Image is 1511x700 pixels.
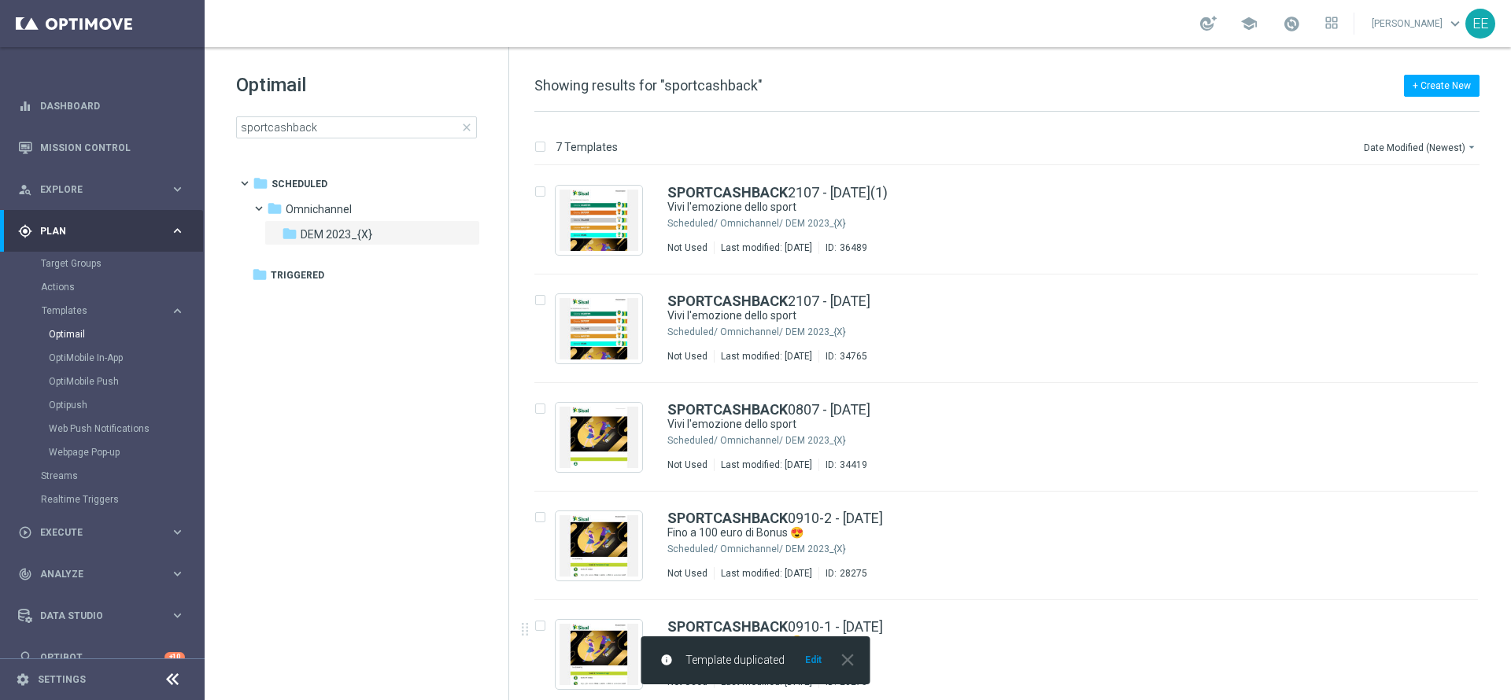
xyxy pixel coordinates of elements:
[715,567,818,580] div: Last modified: [DATE]
[49,417,203,440] div: Web Push Notifications
[49,440,203,464] div: Webpage Pop-up
[720,543,1412,555] div: Scheduled/Omnichannel/DEM 2023_{X}
[17,183,186,196] button: person_search Explore keyboard_arrow_right
[41,493,164,506] a: Realtime Triggers
[170,566,185,581] i: keyboard_arrow_right
[667,184,788,201] b: SPORTCASHBACK
[42,306,154,315] span: Templates
[41,464,203,488] div: Streams
[667,543,718,555] div: Scheduled/
[667,200,1412,215] div: Vivi l'emozione dello sport
[17,568,186,580] button: track_changes Analyze keyboard_arrow_right
[40,611,170,621] span: Data Studio
[170,525,185,540] i: keyboard_arrow_right
[667,634,1412,649] div: Fino a 250 euro di Bonus 😍
[17,610,186,622] button: Data Studio keyboard_arrow_right
[818,567,867,580] div: ID:
[685,654,785,667] span: Template duplicated
[818,241,867,254] div: ID:
[49,446,164,459] a: Webpage Pop-up
[667,620,883,634] a: SPORTCASHBACK0910-1 - [DATE]
[272,177,327,191] span: Scheduled
[660,654,673,666] i: info
[720,434,1412,447] div: Scheduled/Omnichannel/DEM 2023_{X}
[38,675,86,684] a: Settings
[556,140,618,154] p: 7 Templates
[667,618,788,635] b: SPORTCASHBACK
[519,166,1508,274] div: Press SPACE to select this row.
[40,85,185,127] a: Dashboard
[49,370,203,393] div: OptiMobile Push
[667,634,1376,649] a: Fino a 250 euro di Bonus 😍
[519,274,1508,383] div: Press SPACE to select this row.
[40,636,164,678] a: Optibot
[667,511,883,525] a: SPORTCASHBACK0910-2 - [DATE]
[40,127,185,168] a: Mission Control
[1370,12,1465,35] a: [PERSON_NAME]keyboard_arrow_down
[236,116,477,138] input: Search Template
[17,526,186,539] button: play_circle_outline Execute keyboard_arrow_right
[170,304,185,319] i: keyboard_arrow_right
[534,77,763,94] span: Showing results for "sportcashback"
[271,268,324,282] span: Triggered
[667,200,1376,215] a: Vivi l'emozione dello sport
[18,650,32,665] i: lightbulb
[667,308,1376,323] a: Vivi l'emozione dello sport
[18,127,185,168] div: Mission Control
[41,257,164,270] a: Target Groups
[49,322,203,346] div: Optimail
[16,672,30,687] i: settings
[40,185,170,194] span: Explore
[41,304,186,317] div: Templates keyboard_arrow_right
[18,525,170,540] div: Execute
[560,298,638,359] img: 34765.jpeg
[49,352,164,364] a: OptiMobile In-App
[667,525,1412,540] div: Fino a 100 euro di Bonus 😍
[267,201,283,216] i: folder
[18,224,32,238] i: gps_fixed
[720,326,1412,338] div: Scheduled/Omnichannel/DEM 2023_{X}
[41,252,203,275] div: Target Groups
[236,72,477,98] h1: Optimail
[1465,9,1495,39] div: EE
[1446,15,1464,32] span: keyboard_arrow_down
[49,422,164,435] a: Web Push Notifications
[18,525,32,540] i: play_circle_outline
[1240,15,1258,32] span: school
[840,459,867,471] div: 34419
[560,624,638,685] img: 28273.jpeg
[40,227,170,236] span: Plan
[667,525,1376,540] a: Fino a 100 euro di Bonus 😍
[715,241,818,254] div: Last modified: [DATE]
[49,346,203,370] div: OptiMobile In-App
[560,190,638,251] img: 36489.jpeg
[560,515,638,577] img: 28275.jpeg
[18,85,185,127] div: Dashboard
[41,299,203,464] div: Templates
[253,175,268,191] i: folder
[837,650,858,670] i: close
[667,401,788,418] b: SPORTCASHBACK
[18,636,185,678] div: Optibot
[170,182,185,197] i: keyboard_arrow_right
[1465,141,1478,153] i: arrow_drop_down
[17,100,186,112] div: equalizer Dashboard
[667,350,707,363] div: Not Used
[252,267,268,282] i: folder
[286,202,352,216] span: Omnichannel
[818,459,867,471] div: ID:
[17,142,186,154] button: Mission Control
[519,492,1508,600] div: Press SPACE to select this row.
[667,326,718,338] div: Scheduled/
[18,609,170,623] div: Data Studio
[667,217,718,230] div: Scheduled/
[49,375,164,388] a: OptiMobile Push
[840,350,867,363] div: 34765
[41,281,164,293] a: Actions
[1362,138,1480,157] button: Date Modified (Newest)arrow_drop_down
[164,652,185,662] div: +10
[17,225,186,238] div: gps_fixed Plan keyboard_arrow_right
